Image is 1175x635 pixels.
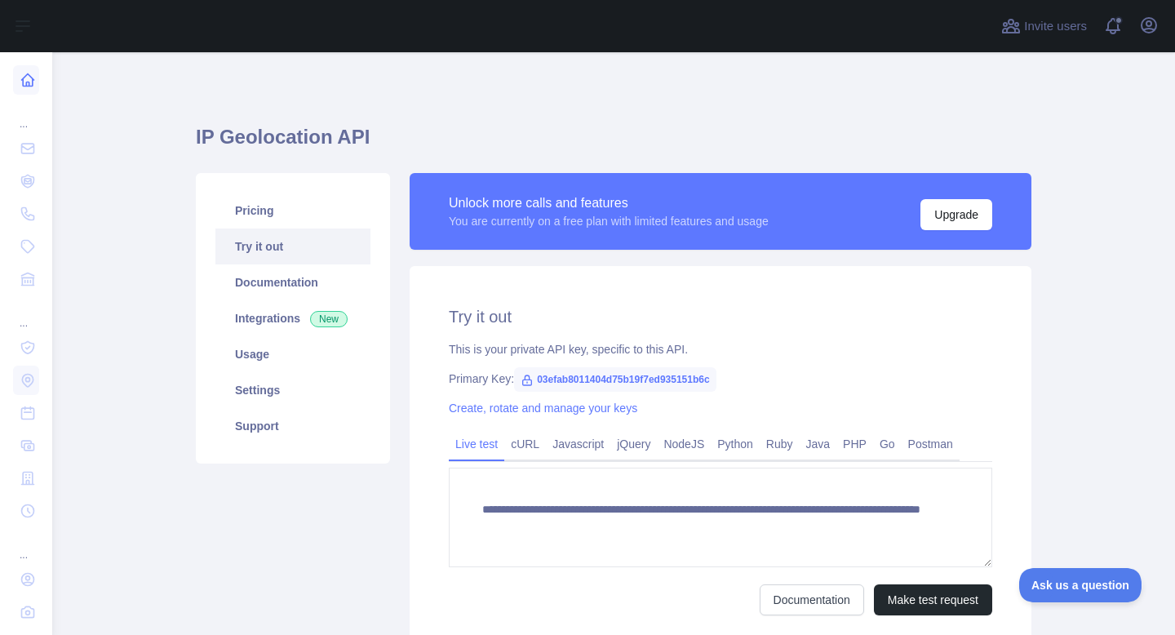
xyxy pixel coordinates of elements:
[760,431,800,457] a: Ruby
[215,336,370,372] a: Usage
[874,584,992,615] button: Make test request
[215,300,370,336] a: Integrations New
[449,371,992,387] div: Primary Key:
[760,584,864,615] a: Documentation
[215,193,370,229] a: Pricing
[711,431,760,457] a: Python
[13,529,39,562] div: ...
[215,229,370,264] a: Try it out
[215,264,370,300] a: Documentation
[196,124,1031,163] h1: IP Geolocation API
[836,431,873,457] a: PHP
[449,402,637,415] a: Create, rotate and manage your keys
[449,193,769,213] div: Unlock more calls and features
[13,297,39,330] div: ...
[1019,568,1142,602] iframe: Toggle Customer Support
[449,213,769,229] div: You are currently on a free plan with limited features and usage
[449,305,992,328] h2: Try it out
[449,431,504,457] a: Live test
[449,341,992,357] div: This is your private API key, specific to this API.
[920,199,992,230] button: Upgrade
[310,311,348,327] span: New
[546,431,610,457] a: Javascript
[998,13,1090,39] button: Invite users
[800,431,837,457] a: Java
[215,408,370,444] a: Support
[657,431,711,457] a: NodeJS
[1024,17,1087,36] span: Invite users
[610,431,657,457] a: jQuery
[902,431,960,457] a: Postman
[504,431,546,457] a: cURL
[514,367,716,392] span: 03efab8011404d75b19f7ed935151b6c
[873,431,902,457] a: Go
[215,372,370,408] a: Settings
[13,98,39,131] div: ...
